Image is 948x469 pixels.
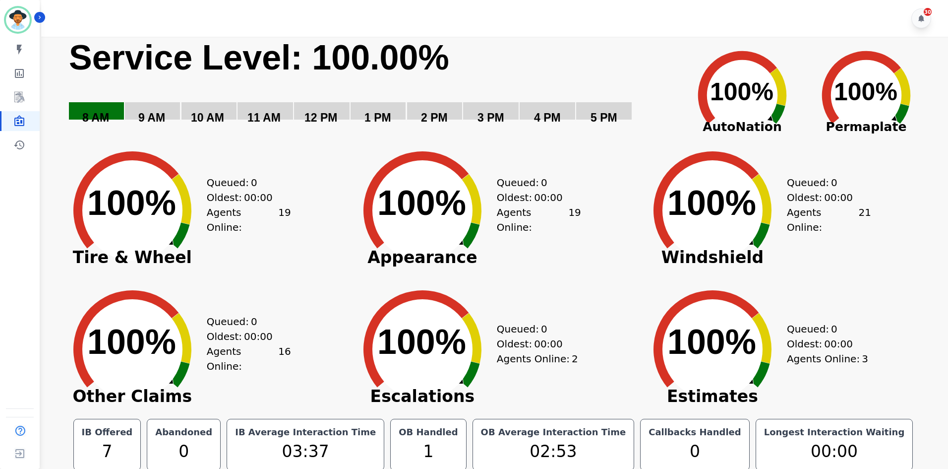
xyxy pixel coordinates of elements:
[251,314,257,329] span: 0
[244,329,273,344] span: 00:00
[831,322,837,336] span: 0
[787,336,861,351] div: Oldest:
[824,190,853,205] span: 00:00
[207,344,291,374] div: Agents Online:
[233,425,378,439] div: IB Average Interaction Time
[244,190,273,205] span: 00:00
[278,205,291,235] span: 19
[233,439,378,464] div: 03:37
[58,392,207,402] span: Other Claims
[497,322,571,336] div: Queued:
[572,351,578,366] span: 2
[87,323,176,361] text: 100%
[787,322,861,336] div: Queued:
[6,8,30,32] img: Bordered avatar
[477,111,504,124] text: 3 PM
[497,190,571,205] div: Oldest:
[58,253,207,263] span: Tire & Wheel
[638,253,787,263] span: Windshield
[862,351,868,366] span: 3
[82,111,109,124] text: 8 AM
[787,175,861,190] div: Queued:
[207,205,291,235] div: Agents Online:
[924,8,932,16] div: 30
[207,190,281,205] div: Oldest:
[497,205,581,235] div: Agents Online:
[787,190,861,205] div: Oldest:
[397,439,460,464] div: 1
[647,439,743,464] div: 0
[348,253,497,263] span: Appearance
[591,111,617,124] text: 5 PM
[304,111,337,124] text: 12 PM
[497,175,571,190] div: Queued:
[377,323,466,361] text: 100%
[647,425,743,439] div: Callbacks Handled
[710,78,773,106] text: 100%
[348,392,497,402] span: Escalations
[421,111,448,124] text: 2 PM
[667,323,756,361] text: 100%
[831,175,837,190] span: 0
[247,111,281,124] text: 11 AM
[762,439,907,464] div: 00:00
[191,111,224,124] text: 10 AM
[834,78,897,106] text: 100%
[364,111,391,124] text: 1 PM
[534,190,563,205] span: 00:00
[207,329,281,344] div: Oldest:
[680,118,804,136] span: AutoNation
[534,111,561,124] text: 4 PM
[68,37,678,138] svg: Service Level: 0%
[497,336,571,351] div: Oldest:
[153,425,214,439] div: Abandoned
[479,439,628,464] div: 02:53
[787,351,871,366] div: Agents Online:
[251,175,257,190] span: 0
[479,425,628,439] div: OB Average Interaction Time
[80,439,135,464] div: 7
[787,205,871,235] div: Agents Online:
[207,175,281,190] div: Queued:
[568,205,581,235] span: 19
[858,205,871,235] span: 21
[397,425,460,439] div: OB Handled
[153,439,214,464] div: 0
[138,111,165,124] text: 9 AM
[80,425,135,439] div: IB Offered
[207,314,281,329] div: Queued:
[69,38,449,77] text: Service Level: 100.00%
[497,351,581,366] div: Agents Online:
[667,184,756,222] text: 100%
[762,425,907,439] div: Longest Interaction Waiting
[638,392,787,402] span: Estimates
[377,184,466,222] text: 100%
[278,344,291,374] span: 16
[824,336,853,351] span: 00:00
[534,336,563,351] span: 00:00
[541,322,547,336] span: 0
[804,118,928,136] span: Permaplate
[541,175,547,190] span: 0
[87,184,176,222] text: 100%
